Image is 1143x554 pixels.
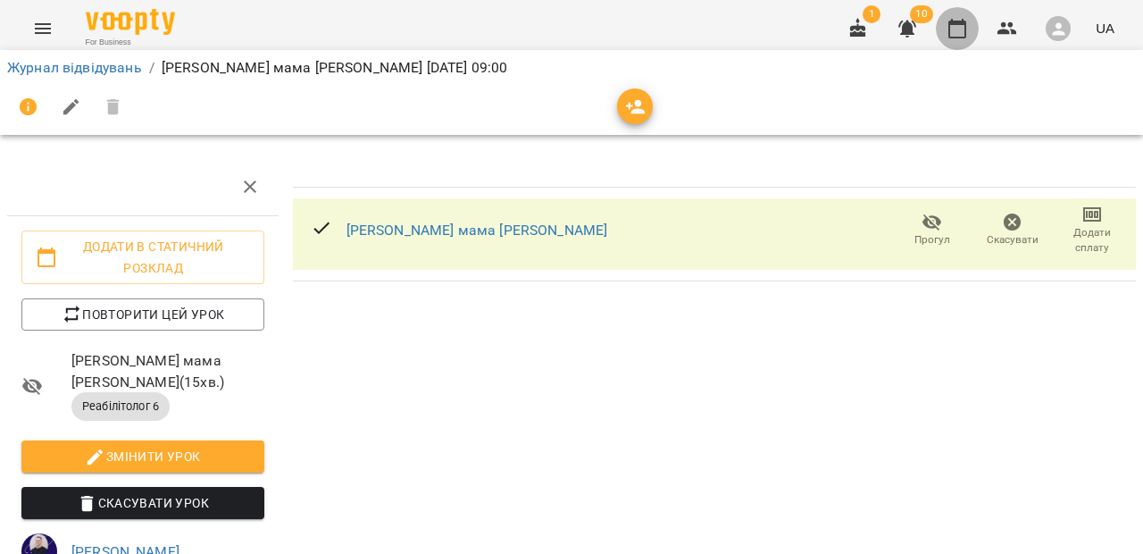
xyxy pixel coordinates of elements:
button: Прогул [892,206,972,256]
span: Додати сплату [1063,225,1122,256]
span: Змінити урок [36,446,250,467]
span: Повторити цей урок [36,304,250,325]
span: Скасувати Урок [36,492,250,514]
button: Повторити цей урок [21,298,264,331]
button: Скасувати [972,206,1053,256]
span: For Business [86,37,175,48]
span: 10 [910,5,933,23]
button: Скасувати Урок [21,487,264,519]
button: Додати сплату [1052,206,1132,256]
button: Додати в статичний розклад [21,231,264,284]
a: Журнал відвідувань [7,59,142,76]
span: Додати в статичний розклад [36,236,250,279]
button: Menu [21,7,64,50]
button: UA [1089,12,1122,45]
p: [PERSON_NAME] мама [PERSON_NAME] [DATE] 09:00 [162,57,508,79]
a: [PERSON_NAME] мама [PERSON_NAME] [346,222,608,239]
span: [PERSON_NAME] мама [PERSON_NAME] ( 15 хв. ) [71,350,264,392]
img: Voopty Logo [86,9,175,35]
button: Змінити урок [21,441,264,473]
span: 1 [863,5,880,23]
nav: breadcrumb [7,57,1136,79]
li: / [149,57,154,79]
span: Прогул [914,232,950,248]
span: UA [1096,19,1114,38]
span: Реабілітолог 6 [71,399,170,415]
span: Скасувати [987,232,1039,248]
